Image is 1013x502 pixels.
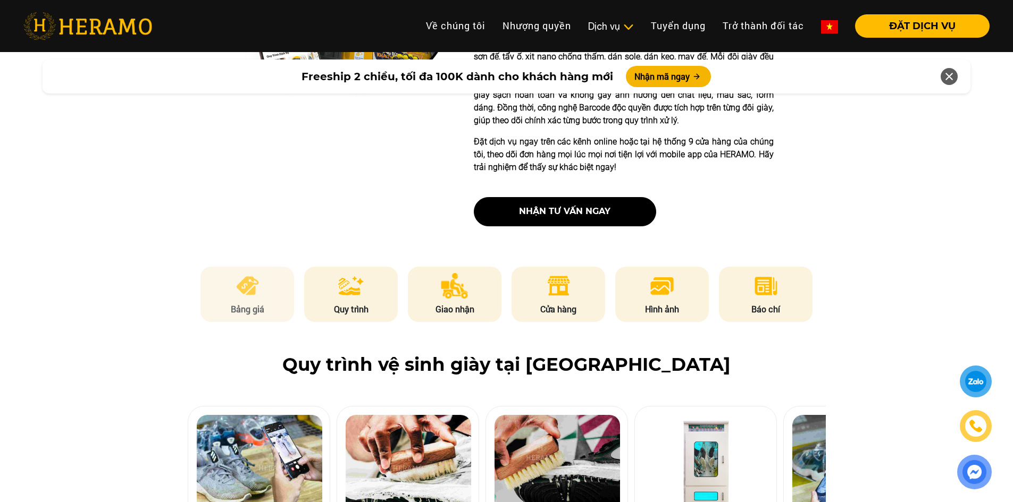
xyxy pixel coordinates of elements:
[474,197,656,226] button: nhận tư vấn ngay
[855,14,990,38] button: ĐẶT DỊCH VỤ
[821,20,838,33] img: vn-flag.png
[615,303,709,316] p: Hình ảnh
[546,273,572,299] img: store.png
[302,69,613,84] span: Freeship 2 chiều, tối đa 100K dành cho khách hàng mới
[494,14,580,37] a: Nhượng quyền
[512,303,605,316] p: Cửa hàng
[235,273,261,299] img: pricing.png
[338,273,364,299] img: process.png
[719,303,813,316] p: Báo chí
[441,273,468,299] img: delivery.png
[304,303,398,316] p: Quy trình
[474,135,774,174] p: Đặt dịch vụ ngay trên các kênh online hoặc tại hệ thống 9 cửa hàng của chúng tôi, theo dõi đơn hà...
[23,12,152,40] img: heramo-logo.png
[200,303,294,316] p: Bảng giá
[961,412,990,440] a: phone-icon
[642,14,714,37] a: Tuyển dụng
[969,420,982,432] img: phone-icon
[714,14,813,37] a: Trở thành đối tác
[23,354,990,376] h2: Quy trình vệ sinh giày tại [GEOGRAPHIC_DATA]
[408,303,501,316] p: Giao nhận
[649,273,675,299] img: image.png
[847,21,990,31] a: ĐẶT DỊCH VỤ
[623,22,634,32] img: subToggleIcon
[753,273,779,299] img: news.png
[588,19,634,33] div: Dịch vụ
[417,14,494,37] a: Về chúng tôi
[626,66,711,87] button: Nhận mã ngay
